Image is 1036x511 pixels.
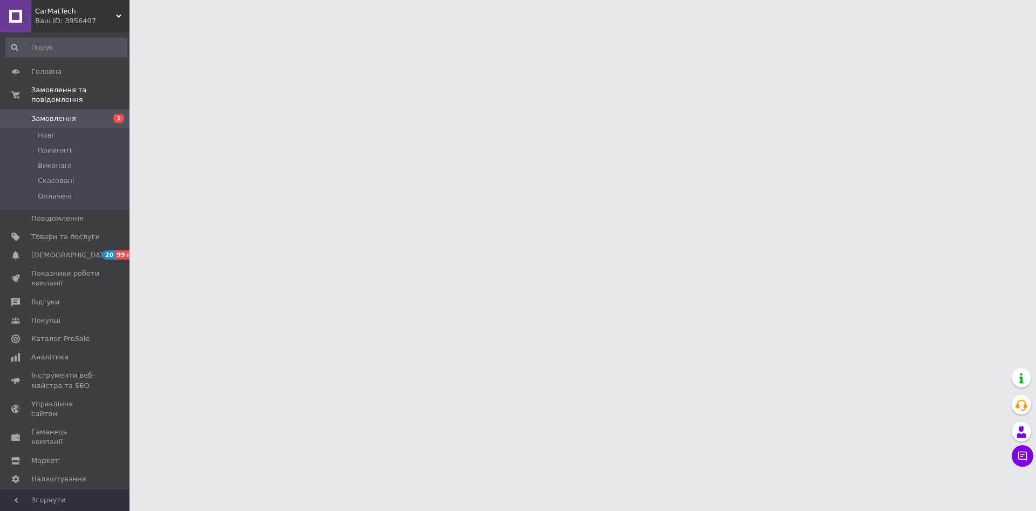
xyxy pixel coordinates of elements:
span: Маркет [31,456,59,466]
span: Управління сайтом [31,399,100,419]
span: 20 [103,250,115,260]
span: Інструменти веб-майстра та SEO [31,371,100,390]
span: Оплачені [38,192,72,201]
span: Аналітика [31,352,69,362]
span: Гаманець компанії [31,427,100,447]
button: Чат з покупцем [1012,445,1033,467]
span: Прийняті [38,146,71,155]
span: Товари та послуги [31,232,100,242]
span: Повідомлення [31,214,84,223]
span: [DEMOGRAPHIC_DATA] [31,250,111,260]
span: Нові [38,131,53,140]
span: Відгуки [31,297,59,307]
span: Замовлення [31,114,76,124]
span: Замовлення та повідомлення [31,85,129,105]
span: Виконані [38,161,71,171]
span: Скасовані [38,176,74,186]
span: Покупці [31,316,60,325]
span: Налаштування [31,474,86,484]
input: Пошук [5,38,127,57]
span: 1 [113,114,124,123]
span: 99+ [115,250,133,260]
span: Показники роботи компанії [31,269,100,288]
div: Ваш ID: 3956407 [35,16,129,26]
span: Головна [31,67,62,77]
span: Каталог ProSale [31,334,90,344]
span: CarMatTech [35,6,116,16]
